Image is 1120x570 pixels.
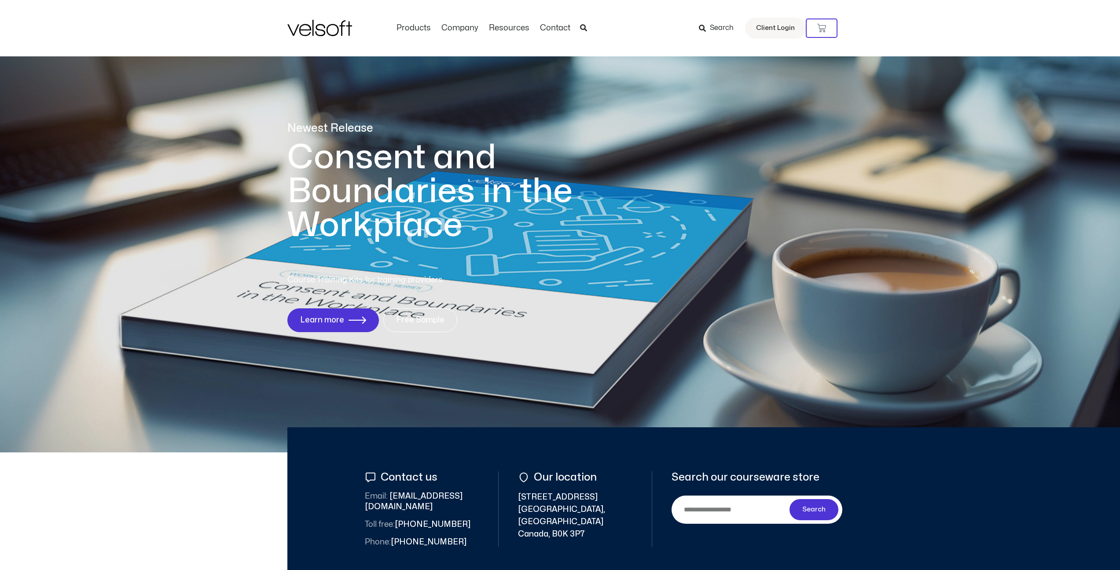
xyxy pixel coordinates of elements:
nav: Menu [391,23,576,33]
span: Search [802,504,826,515]
p: Newest Release [287,121,609,136]
span: Contact us [378,471,437,483]
span: Email: [365,492,388,500]
span: Learn more [300,316,344,325]
img: Velsoft Training Materials [287,20,352,36]
a: Search [699,21,740,36]
a: ContactMenu Toggle [535,23,576,33]
span: [EMAIL_ADDRESS][DOMAIN_NAME] [365,491,479,512]
span: Search our courseware store [672,471,819,483]
span: Free Sample [396,316,444,325]
p: Course Training Kits for training providers [287,274,507,286]
a: Client Login [745,18,806,39]
span: Toll free: [365,521,395,528]
button: Search [790,499,839,520]
span: [STREET_ADDRESS] [GEOGRAPHIC_DATA], [GEOGRAPHIC_DATA] Canada, B0K 3P7 [518,491,632,540]
span: Phone: [365,538,391,546]
a: ResourcesMenu Toggle [484,23,535,33]
a: Learn more [287,308,379,332]
a: ProductsMenu Toggle [391,23,436,33]
span: [PHONE_NUMBER] [365,519,470,530]
a: Free Sample [383,308,457,332]
span: Client Login [756,22,795,34]
span: Search [710,22,734,34]
span: [PHONE_NUMBER] [365,537,466,548]
span: Our location [532,471,597,483]
h1: Consent and Boundaries in the Workplace [287,141,609,242]
a: CompanyMenu Toggle [436,23,484,33]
